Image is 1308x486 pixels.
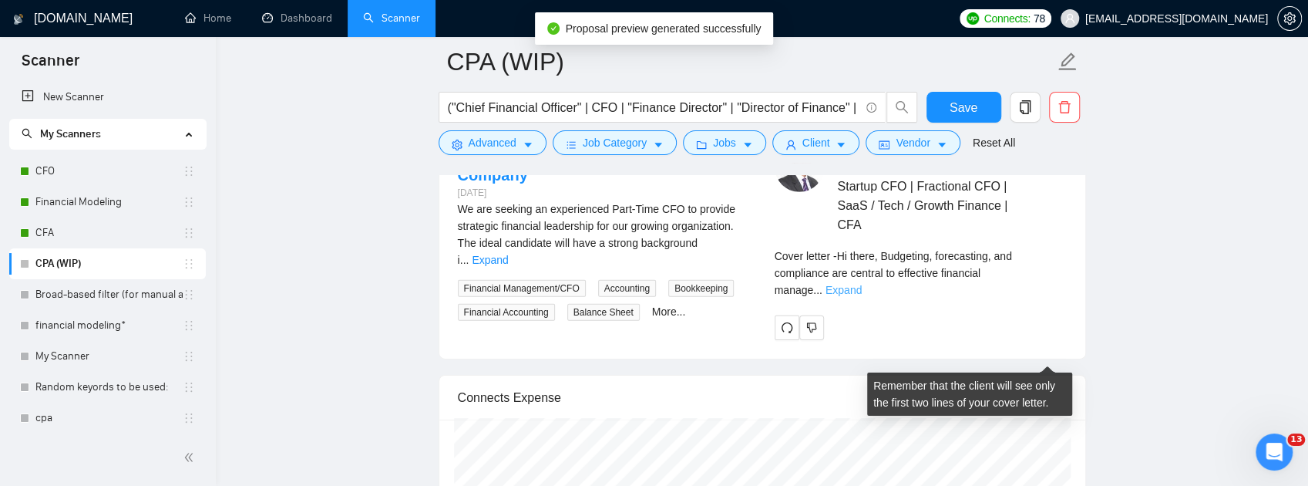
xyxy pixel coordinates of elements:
span: Client [802,134,830,151]
span: holder [183,196,195,208]
span: setting [452,139,462,150]
img: logo [13,7,24,32]
span: delete [1050,100,1079,114]
span: My Scanners [22,127,101,140]
span: Proposal preview generated successfully [566,22,762,35]
li: CPA (WIP) [9,248,206,279]
span: holder [183,165,195,177]
a: New Scanner [22,82,193,113]
span: Cover letter - Hi there, Budgeting, forecasting, and compliance are central to effective financia... [775,250,1012,296]
li: cpa [9,403,206,434]
a: searchScanner [363,12,420,25]
button: copy [1010,92,1041,123]
a: homeHome [185,12,231,25]
li: Random keyords to be used: [9,372,206,403]
button: settingAdvancedcaret-down [439,130,546,155]
span: info-circle [866,103,876,113]
span: redo [775,322,799,334]
button: barsJob Categorycaret-down [553,130,677,155]
a: Financial Modeling [35,187,183,218]
span: user [1064,13,1075,24]
span: Save [950,98,977,117]
div: [DATE] [458,186,750,201]
button: delete [1049,92,1080,123]
a: CFO [35,156,183,187]
button: Collapse window [463,6,493,35]
span: holder [183,289,195,301]
input: Scanner name... [447,42,1054,81]
span: Bookkeeping [668,280,734,297]
span: copy [1010,100,1040,114]
span: search [22,128,32,139]
a: Broad-based filter (for manual applications) [35,279,183,310]
span: search [887,100,916,114]
div: Remember that the client will see only the first two lines of your cover letter. [775,248,1067,299]
span: user [785,139,796,150]
button: Save [926,92,1001,123]
span: caret-down [742,139,753,150]
input: Search Freelance Jobs... [448,98,859,117]
span: Accounting [598,280,656,297]
span: setting [1278,12,1301,25]
a: Reset All [973,134,1015,151]
li: CFA [9,218,206,248]
span: Startup CFO | Fractional CFO | SaaS / Tech / Growth Finance | CFA [837,177,1021,235]
a: cpa [35,403,183,434]
a: dashboardDashboard [262,12,332,25]
span: Jobs [713,134,736,151]
span: folder [696,139,707,150]
div: Close [493,6,520,34]
span: caret-down [936,139,947,150]
span: Connects: [984,10,1030,27]
span: bars [566,139,577,150]
span: ... [460,254,469,266]
a: Expand [825,284,862,296]
button: dislike [799,316,824,340]
span: holder [183,227,195,239]
span: caret-down [523,139,533,150]
div: Connects Expense [458,376,1067,420]
span: Job Category [583,134,647,151]
span: My Scanners [40,127,101,140]
a: More... [652,305,686,318]
span: Advanced [469,134,516,151]
div: Remember that the client will see only the first two lines of your cover letter. [867,373,1072,416]
button: go back [10,6,39,35]
button: idcardVendorcaret-down [866,130,960,155]
span: holder [183,258,195,270]
li: financial modeling* [9,310,206,341]
button: userClientcaret-down [772,130,860,155]
span: holder [183,350,195,363]
img: upwork-logo.png [967,12,979,25]
a: CPA (WIP) [35,248,183,279]
span: We are seeking an experienced Part-Time CFO to provide strategic financial leadership for our gro... [458,203,735,266]
li: Broad-based filter (for manual applications) [9,279,206,310]
a: setting [1277,12,1302,25]
span: holder [183,412,195,424]
button: folderJobscaret-down [683,130,766,155]
span: caret-down [653,139,664,150]
span: 13 [1287,434,1305,446]
span: caret-down [836,139,846,150]
span: Scanner [9,49,92,82]
div: We are seeking an experienced Part-Time CFO to provide strategic financial leadership for our gro... [458,201,750,268]
span: check-circle [547,22,560,35]
li: My Scanner [9,341,206,372]
a: Expand [472,254,508,266]
span: double-left [183,450,199,465]
a: Random keyords to be used: [35,372,183,403]
span: dislike [806,322,817,334]
span: holder [183,319,195,332]
span: edit [1057,52,1078,72]
span: holder [183,381,195,393]
button: setting [1277,6,1302,31]
span: Vendor [896,134,930,151]
iframe: Intercom live chat [1256,434,1293,471]
a: financial modeling* [35,310,183,341]
span: 78 [1034,10,1045,27]
span: ... [813,284,822,296]
button: redo [775,316,799,340]
span: Financial Management/CFO [458,280,586,297]
li: New Scanner [9,82,206,113]
span: Balance Sheet [567,304,640,321]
